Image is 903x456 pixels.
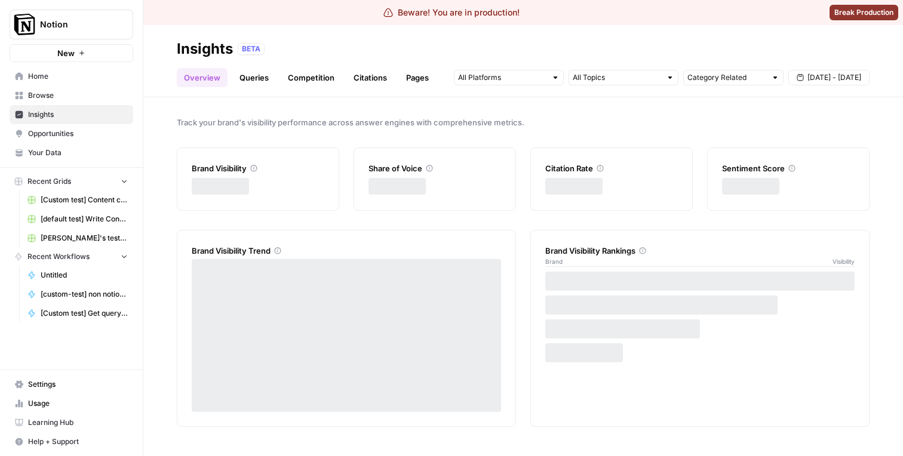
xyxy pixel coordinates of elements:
[192,245,501,257] div: Brand Visibility Trend
[192,162,324,174] div: Brand Visibility
[177,39,233,58] div: Insights
[28,147,128,158] span: Your Data
[177,116,870,128] span: Track your brand's visibility performance across answer engines with comprehensive metrics.
[28,436,128,447] span: Help + Support
[10,375,133,394] a: Settings
[545,257,563,266] span: Brand
[28,128,128,139] span: Opportunities
[41,214,128,224] span: [default test] Write Content Briefs
[788,70,870,85] button: [DATE] - [DATE]
[57,47,75,59] span: New
[28,398,128,409] span: Usage
[368,162,501,174] div: Share of Voice
[834,7,893,18] span: Break Production
[573,72,661,84] input: All Topics
[833,257,855,266] span: Visibility
[177,68,228,87] a: Overview
[14,14,35,35] img: Notion Logo
[10,413,133,432] a: Learning Hub
[722,162,855,174] div: Sentiment Score
[27,176,71,187] span: Recent Grids
[41,233,128,244] span: [PERSON_NAME]'s test Grid
[28,379,128,390] span: Settings
[10,44,133,62] button: New
[10,394,133,413] a: Usage
[545,245,855,257] div: Brand Visibility Rankings
[22,229,133,248] a: [PERSON_NAME]'s test Grid
[10,124,133,143] a: Opportunities
[10,10,133,39] button: Workspace: Notion
[346,68,394,87] a: Citations
[22,285,133,304] a: [custom-test] non notion page research
[41,308,128,319] span: [Custom test] Get query fanout from topic
[41,195,128,205] span: [Custom test] Content creation flow
[28,71,128,82] span: Home
[41,289,128,300] span: [custom-test] non notion page research
[27,251,90,262] span: Recent Workflows
[10,143,133,162] a: Your Data
[545,162,678,174] div: Citation Rate
[28,417,128,428] span: Learning Hub
[687,72,766,84] input: Category Related
[22,304,133,323] a: [Custom test] Get query fanout from topic
[10,172,133,190] button: Recent Grids
[807,72,861,83] span: [DATE] - [DATE]
[10,432,133,451] button: Help + Support
[232,68,276,87] a: Queries
[458,72,546,84] input: All Platforms
[383,7,520,19] div: Beware! You are in production!
[10,67,133,86] a: Home
[830,5,898,20] button: Break Production
[10,248,133,266] button: Recent Workflows
[10,105,133,124] a: Insights
[281,68,342,87] a: Competition
[28,109,128,120] span: Insights
[10,86,133,105] a: Browse
[22,209,133,229] a: [default test] Write Content Briefs
[40,19,112,30] span: Notion
[41,270,128,281] span: Untitled
[22,190,133,209] a: [Custom test] Content creation flow
[28,90,128,101] span: Browse
[22,266,133,285] a: Untitled
[238,43,265,55] div: BETA
[399,68,436,87] a: Pages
